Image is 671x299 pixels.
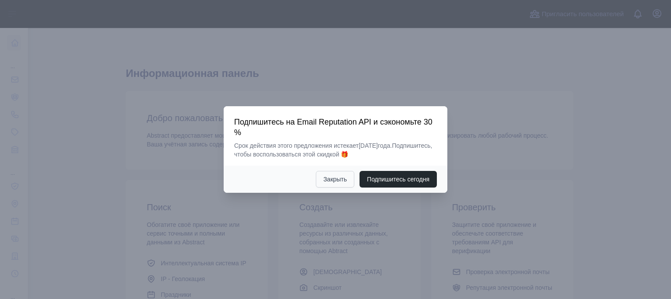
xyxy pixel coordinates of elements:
ya-tr-span: Срок действия этого предложения истекает [234,142,359,149]
button: Закрыть [316,171,354,188]
button: Подпишитесь сегодня [360,171,437,188]
ya-tr-span: [DATE] [359,142,378,149]
ya-tr-span: года. [378,142,392,149]
ya-tr-span: Подпишитесь на Email Reputation API и сэкономьте 30 % [234,118,432,137]
ya-tr-span: Закрыть [323,175,347,184]
ya-tr-span: Подпишитесь сегодня [367,175,429,184]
